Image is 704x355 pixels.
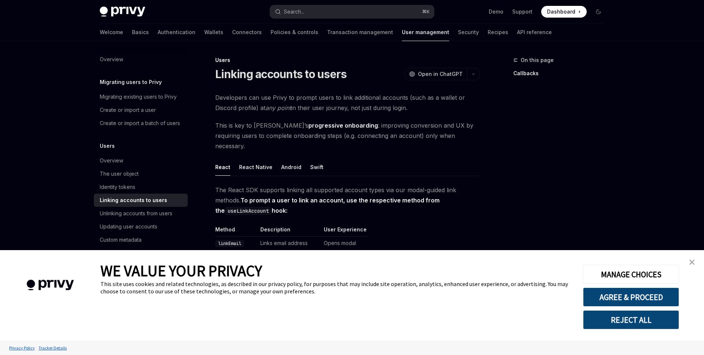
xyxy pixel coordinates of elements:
[239,158,272,176] button: React Native
[158,23,195,41] a: Authentication
[215,56,480,64] div: Users
[100,222,157,231] div: Updating user accounts
[521,56,554,65] span: On this page
[215,158,230,176] button: React
[94,103,188,117] a: Create or import a user
[281,158,301,176] button: Android
[100,280,572,295] div: This site uses cookies and related technologies, as described in our privacy policy, for purposes...
[458,23,479,41] a: Security
[321,226,367,237] th: User Experience
[94,180,188,194] a: Identity tokens
[94,117,188,130] a: Create or import a batch of users
[100,235,142,244] div: Custom metadata
[422,9,430,15] span: ⌘ K
[100,142,115,150] h5: Users
[100,55,123,64] div: Overview
[215,120,480,151] span: This is key to [PERSON_NAME]’s : improving conversion and UX by requiring users to complete onboa...
[94,246,188,260] a: UI components
[100,119,180,128] div: Create or import a batch of users
[547,8,575,15] span: Dashboard
[685,255,699,270] a: close banner
[404,68,467,80] button: Open in ChatGPT
[100,196,167,205] div: Linking accounts to users
[94,90,188,103] a: Migrating existing users to Privy
[583,288,679,307] button: AGREE & PROCEED
[100,183,135,191] div: Identity tokens
[257,226,321,237] th: Description
[270,5,434,18] button: Search...⌘K
[583,265,679,284] button: MANAGE CHOICES
[94,167,188,180] a: The user object
[100,249,136,257] div: UI components
[100,23,123,41] a: Welcome
[488,23,508,41] a: Recipes
[513,67,610,79] a: Callbacks
[512,8,532,15] a: Support
[94,233,188,246] a: Custom metadata
[327,23,393,41] a: Transaction management
[100,156,123,165] div: Overview
[418,70,463,78] span: Open in ChatGPT
[215,197,440,214] strong: To prompt a user to link an account, use the respective method from the hook:
[37,341,69,354] a: Tracker Details
[321,237,367,250] td: Opens modal
[94,154,188,167] a: Overview
[94,220,188,233] a: Updating user accounts
[100,169,139,178] div: The user object
[517,23,552,41] a: API reference
[215,226,257,237] th: Method
[257,237,321,250] td: Links email address
[593,6,604,18] button: Toggle dark mode
[132,23,149,41] a: Basics
[94,53,188,66] a: Overview
[308,122,378,129] strong: progressive onboarding
[100,92,177,101] div: Migrating existing users to Privy
[265,104,291,111] em: any point
[7,341,37,354] a: Privacy Policy
[541,6,587,18] a: Dashboard
[100,106,156,114] div: Create or import a user
[215,67,346,81] h1: Linking accounts to users
[204,23,223,41] a: Wallets
[94,194,188,207] a: Linking accounts to users
[689,260,694,265] img: close banner
[310,158,323,176] button: Swift
[100,209,172,218] div: Unlinking accounts from users
[100,7,145,17] img: dark logo
[100,261,262,280] span: WE VALUE YOUR PRIVACY
[489,8,503,15] a: Demo
[583,310,679,329] button: REJECT ALL
[100,78,162,87] h5: Migrating users to Privy
[271,23,318,41] a: Policies & controls
[225,207,272,215] code: useLinkAccount
[284,7,304,16] div: Search...
[402,23,449,41] a: User management
[215,185,480,216] span: The React SDK supports linking all supported account types via our modal-guided link methods.
[11,269,89,301] img: company logo
[232,23,262,41] a: Connectors
[215,92,480,113] span: Developers can use Privy to prompt users to link additional accounts (such as a wallet or Discord...
[215,240,244,247] code: linkEmail
[94,207,188,220] a: Unlinking accounts from users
